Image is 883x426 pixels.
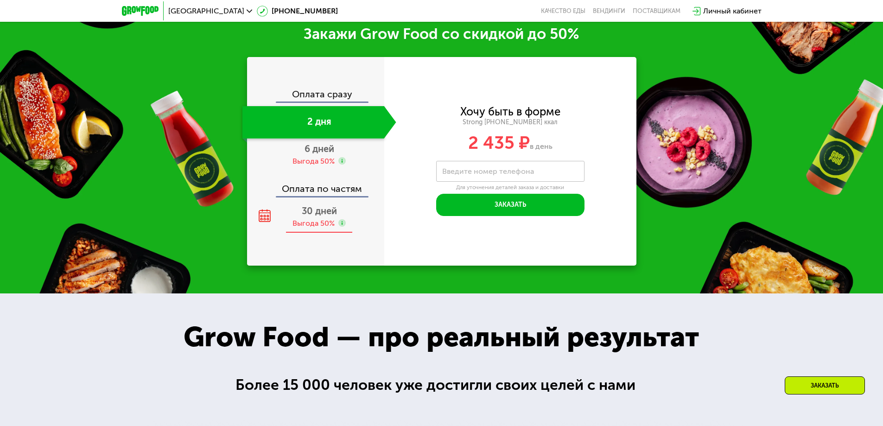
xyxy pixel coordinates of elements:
[257,6,338,17] a: [PHONE_NUMBER]
[248,89,384,102] div: Оплата сразу
[168,7,244,15] span: [GEOGRAPHIC_DATA]
[436,194,584,216] button: Заказать
[530,142,553,151] span: в день
[633,7,680,15] div: поставщикам
[235,374,648,396] div: Более 15 000 человек уже достигли своих целей с нами
[163,316,719,358] div: Grow Food — про реальный результат
[305,143,334,154] span: 6 дней
[248,175,384,196] div: Оплата по частям
[436,184,584,191] div: Для уточнения деталей заказа и доставки
[460,107,560,117] div: Хочу быть в форме
[593,7,625,15] a: Вендинги
[468,132,530,153] span: 2 435 ₽
[292,218,335,229] div: Выгода 50%
[703,6,762,17] div: Личный кабинет
[302,205,337,216] span: 30 дней
[384,118,636,127] div: Strong [PHONE_NUMBER] ккал
[292,156,335,166] div: Выгода 50%
[541,7,585,15] a: Качество еды
[785,376,865,394] div: Заказать
[442,169,534,174] label: Введите номер телефона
